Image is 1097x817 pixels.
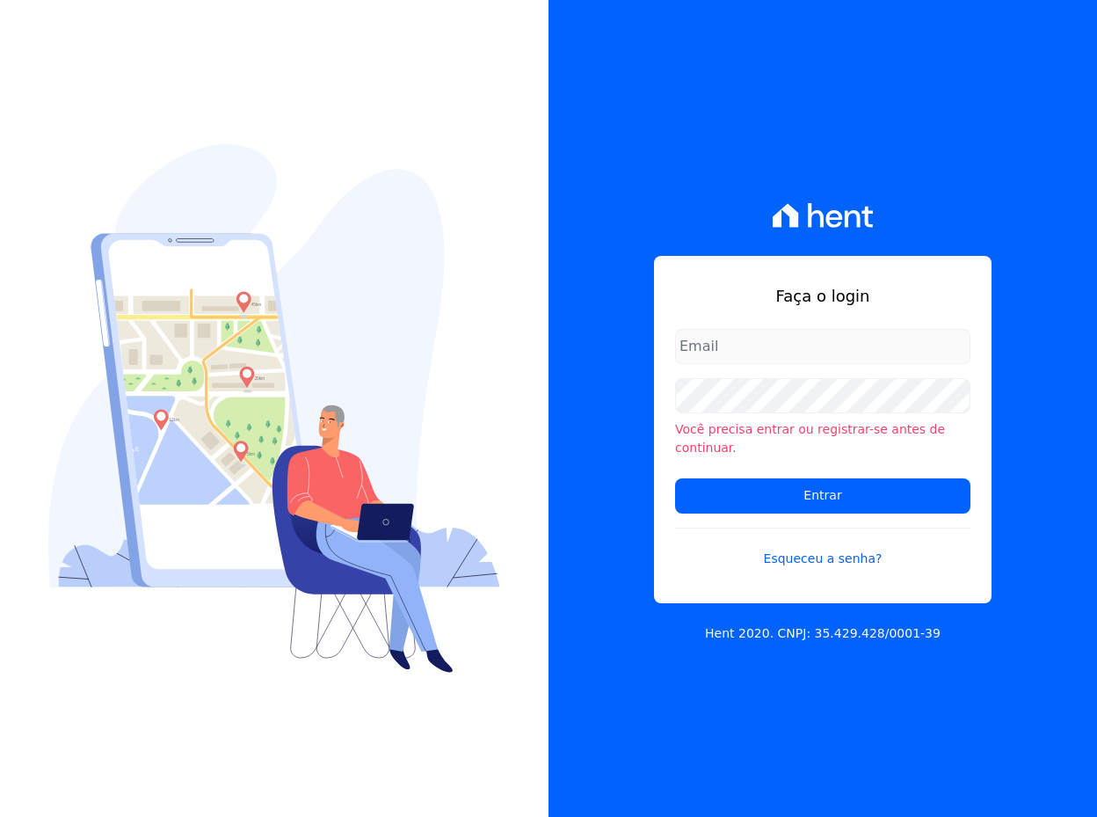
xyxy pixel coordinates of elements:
img: Login [48,144,500,673]
h1: Faça o login [675,284,970,308]
input: Entrar [675,478,970,514]
input: Email [675,329,970,364]
li: Você precisa entrar ou registrar-se antes de continuar. [675,420,970,457]
p: Hent 2020. CNPJ: 35.429.428/0001-39 [705,624,941,643]
a: Esqueceu a senha? [675,528,970,568]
